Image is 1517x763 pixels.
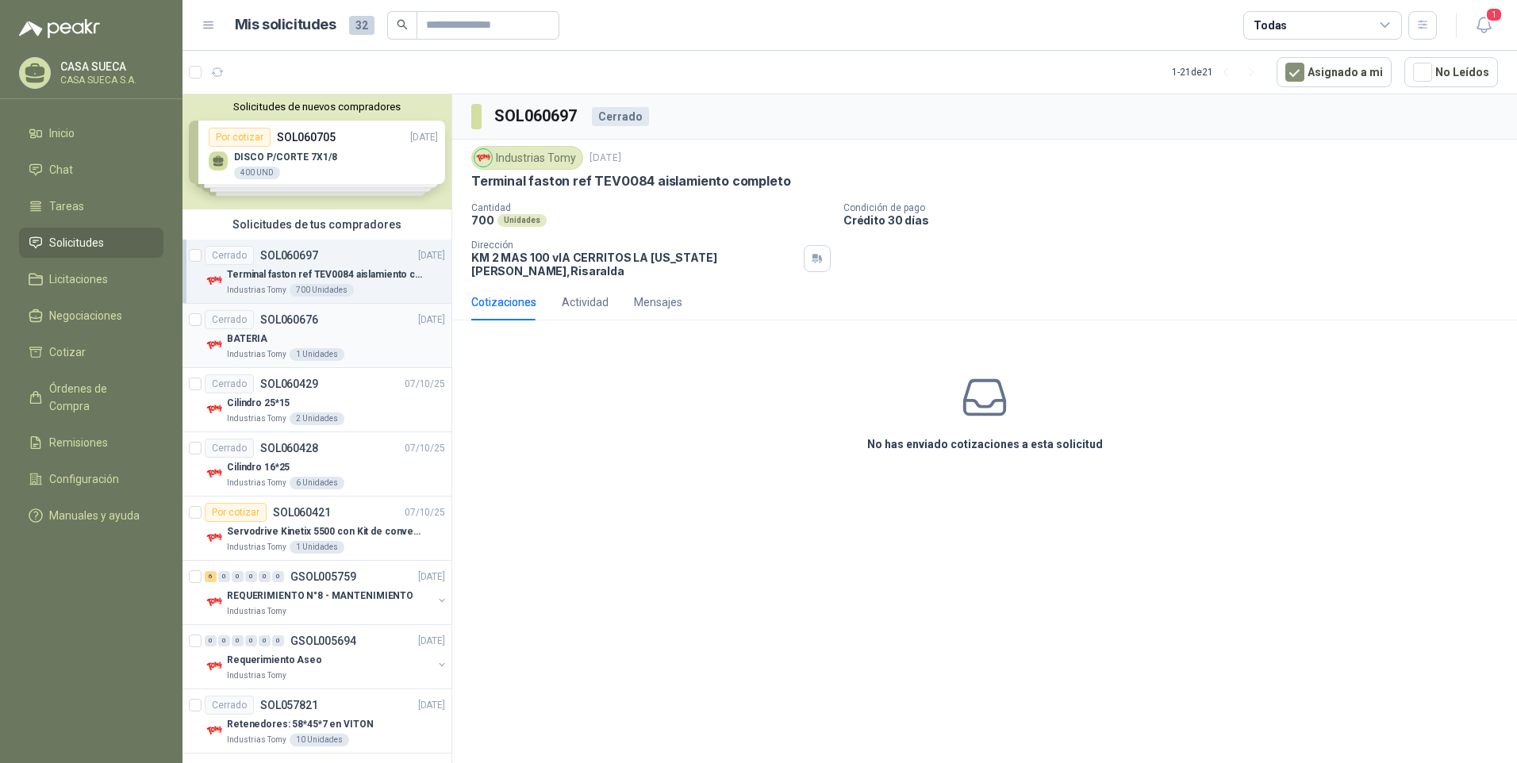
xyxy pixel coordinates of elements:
[49,380,148,415] span: Órdenes de Compra
[205,271,224,290] img: Company Logo
[182,432,451,497] a: CerradoSOL06042807/10/25 Company LogoCilindro 16*25Industrias Tomy6 Unidades
[49,343,86,361] span: Cotizar
[19,301,163,331] a: Negociaciones
[290,348,344,361] div: 1 Unidades
[1254,17,1287,34] div: Todas
[260,443,318,454] p: SOL060428
[49,507,140,524] span: Manuales y ayuda
[205,246,254,265] div: Cerrado
[227,460,290,475] p: Cilindro 16*25
[227,348,286,361] p: Industrias Tomy
[290,284,354,297] div: 700 Unidades
[227,734,286,746] p: Industrias Tomy
[205,528,224,547] img: Company Logo
[349,16,374,35] span: 32
[205,567,448,618] a: 6 0 0 0 0 0 GSOL005759[DATE] Company LogoREQUERIMIENTO N°8 - MANTENIMIENTOIndustrias Tomy
[227,524,424,539] p: Servodrive Kinetix 5500 con Kit de conversión y filtro (Ref 41350505)
[634,293,682,311] div: Mensajes
[290,635,356,646] p: GSOL005694
[272,571,284,582] div: 0
[245,635,257,646] div: 0
[60,75,159,85] p: CASA SUECA S.A.
[260,700,318,711] p: SOL057821
[227,284,286,297] p: Industrias Tomy
[19,464,163,494] a: Configuración
[290,571,356,582] p: GSOL005759
[471,251,797,278] p: KM 2 MAS 100 vIA CERRITOS LA [US_STATE] [PERSON_NAME] , Risaralda
[494,104,579,128] h3: SOL060697
[205,335,224,355] img: Company Logo
[227,477,286,489] p: Industrias Tomy
[205,400,224,419] img: Company Logo
[205,571,217,582] div: 6
[405,377,445,392] p: 07/10/25
[227,541,286,554] p: Industrias Tomy
[471,173,790,190] p: Terminal faston ref TEV0084 aislamiento completo
[227,605,286,618] p: Industrias Tomy
[49,307,122,324] span: Negociaciones
[49,125,75,142] span: Inicio
[290,477,344,489] div: 6 Unidades
[1469,11,1498,40] button: 1
[245,571,257,582] div: 0
[562,293,609,311] div: Actividad
[49,161,73,178] span: Chat
[232,635,244,646] div: 0
[260,378,318,389] p: SOL060429
[418,634,445,649] p: [DATE]
[471,293,536,311] div: Cotizaciones
[227,396,290,411] p: Cilindro 25*15
[272,635,284,646] div: 0
[227,412,286,425] p: Industrias Tomy
[182,304,451,368] a: CerradoSOL060676[DATE] Company LogoBATERIAIndustrias Tomy1 Unidades
[418,312,445,328] p: [DATE]
[1404,57,1498,87] button: No Leídos
[19,155,163,185] a: Chat
[19,500,163,531] a: Manuales y ayuda
[189,101,445,113] button: Solicitudes de nuevos compradores
[471,240,797,251] p: Dirección
[218,571,230,582] div: 0
[205,631,448,682] a: 0 0 0 0 0 0 GSOL005694[DATE] Company LogoRequerimiento AseoIndustrias Tomy
[49,270,108,288] span: Licitaciones
[19,374,163,421] a: Órdenes de Compra
[227,332,267,347] p: BATERIA
[397,19,408,30] span: search
[290,541,344,554] div: 1 Unidades
[418,698,445,713] p: [DATE]
[290,412,344,425] div: 2 Unidades
[19,228,163,258] a: Solicitudes
[227,669,286,682] p: Industrias Tomy
[218,635,230,646] div: 0
[1485,7,1503,22] span: 1
[227,653,322,668] p: Requerimiento Aseo
[205,374,254,393] div: Cerrado
[418,248,445,263] p: [DATE]
[405,505,445,520] p: 07/10/25
[205,592,224,612] img: Company Logo
[1277,57,1392,87] button: Asignado a mi
[19,191,163,221] a: Tareas
[232,571,244,582] div: 0
[843,213,1511,227] p: Crédito 30 días
[497,214,547,227] div: Unidades
[227,717,374,732] p: Retenedores: 58*45*7 en VITON
[19,264,163,294] a: Licitaciones
[227,267,424,282] p: Terminal faston ref TEV0084 aislamiento completo
[205,439,254,458] div: Cerrado
[182,209,451,240] div: Solicitudes de tus compradores
[205,657,224,676] img: Company Logo
[205,464,224,483] img: Company Logo
[260,314,318,325] p: SOL060676
[49,234,104,251] span: Solicitudes
[235,13,336,36] h1: Mis solicitudes
[60,61,159,72] p: CASA SUECA
[273,507,331,518] p: SOL060421
[182,94,451,209] div: Solicitudes de nuevos compradoresPor cotizarSOL060705[DATE] DISCO P/CORTE 7X1/8400 UNDPor cotizar...
[19,118,163,148] a: Inicio
[182,689,451,753] a: CerradoSOL057821[DATE] Company LogoRetenedores: 58*45*7 en VITONIndustrias Tomy10 Unidades
[19,337,163,367] a: Cotizar
[205,503,267,522] div: Por cotizar
[590,151,621,166] p: [DATE]
[49,470,119,488] span: Configuración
